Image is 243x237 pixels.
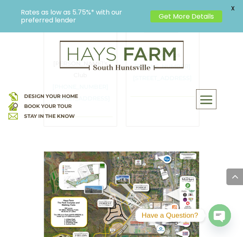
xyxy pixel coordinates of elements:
a: DESIGN YOUR HOME [24,93,78,99]
img: book your home tour [8,101,18,111]
p: Rates as low as 5.75%* with our preferred lender [21,8,146,24]
img: design your home [8,91,18,101]
img: Logo [60,41,184,71]
a: STAY IN THE KNOW [24,113,75,119]
span: X [226,2,239,15]
a: Get More Details [150,10,222,22]
a: BOOK YOUR TOUR [24,103,72,109]
a: hays farm homes huntsville development [60,65,184,72]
